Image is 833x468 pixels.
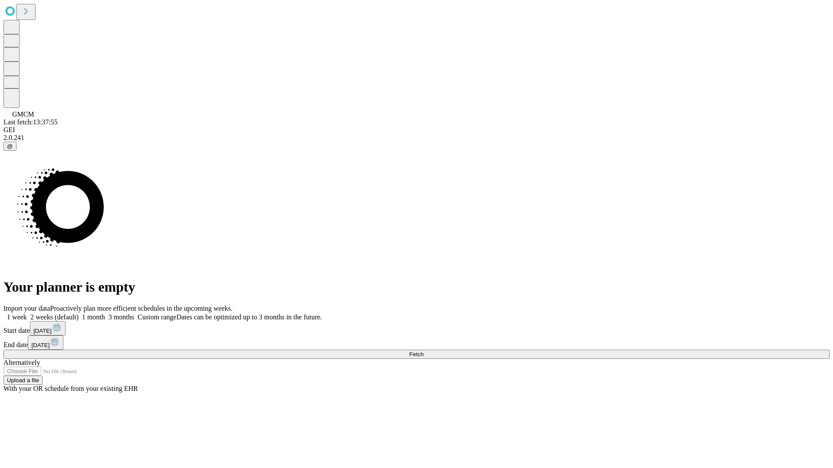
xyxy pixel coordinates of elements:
[50,305,233,312] span: Proactively plan more efficient schedules in the upcoming weeks.
[7,313,27,321] span: 1 week
[3,279,830,295] h1: Your planner is empty
[3,305,50,312] span: Import your data
[3,335,830,350] div: End date
[3,359,40,366] span: Alternatively
[12,110,34,118] span: GMCM
[82,313,105,321] span: 1 month
[3,134,830,142] div: 2.0.241
[108,313,134,321] span: 3 months
[138,313,176,321] span: Custom range
[3,142,16,151] button: @
[7,143,13,149] span: @
[3,118,58,126] span: Last fetch: 13:37:55
[30,313,79,321] span: 2 weeks (default)
[33,328,52,334] span: [DATE]
[3,126,830,134] div: GEI
[31,342,49,348] span: [DATE]
[28,335,63,350] button: [DATE]
[30,321,66,335] button: [DATE]
[3,385,138,392] span: With your OR schedule from your existing EHR
[409,351,423,357] span: Fetch
[3,376,43,385] button: Upload a file
[177,313,322,321] span: Dates can be optimized up to 3 months in the future.
[3,350,830,359] button: Fetch
[3,321,830,335] div: Start date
